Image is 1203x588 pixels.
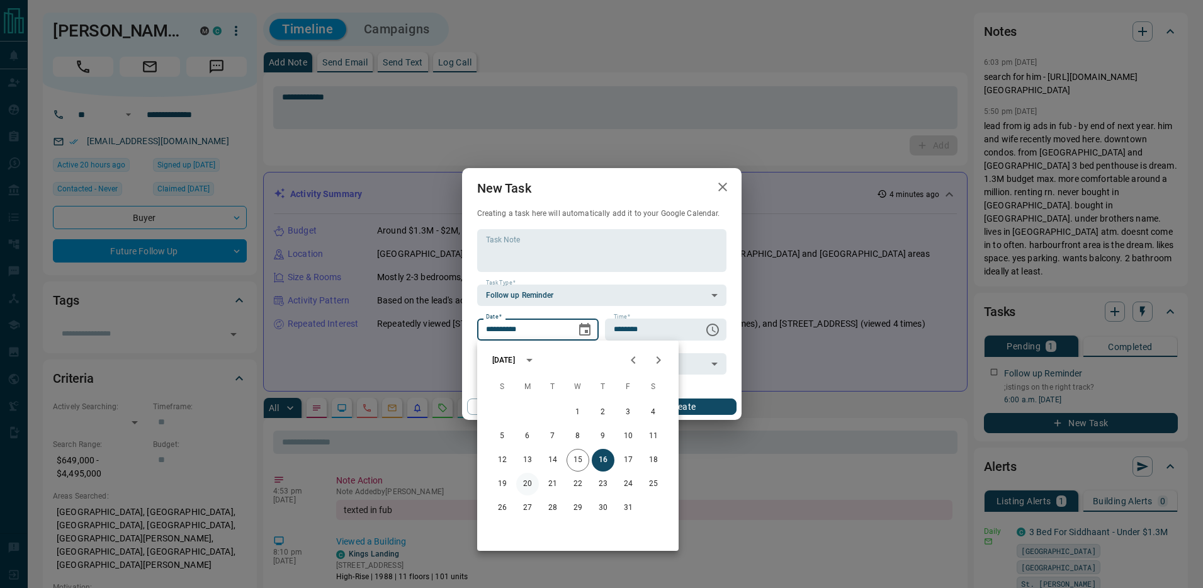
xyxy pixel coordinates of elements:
[642,473,665,495] button: 25
[567,473,589,495] button: 22
[519,349,540,371] button: calendar view is open, switch to year view
[592,449,614,472] button: 16
[617,401,640,424] button: 3
[592,497,614,519] button: 30
[646,348,671,373] button: Next month
[567,375,589,400] span: Wednesday
[462,168,546,208] h2: New Task
[491,375,514,400] span: Sunday
[491,449,514,472] button: 12
[492,354,515,366] div: [DATE]
[541,425,564,448] button: 7
[541,497,564,519] button: 28
[567,425,589,448] button: 8
[491,473,514,495] button: 19
[516,449,539,472] button: 13
[541,473,564,495] button: 21
[516,473,539,495] button: 20
[642,425,665,448] button: 11
[642,375,665,400] span: Saturday
[541,375,564,400] span: Tuesday
[617,497,640,519] button: 31
[592,401,614,424] button: 2
[617,473,640,495] button: 24
[516,425,539,448] button: 6
[567,497,589,519] button: 29
[477,285,726,306] div: Follow up Reminder
[567,449,589,472] button: 15
[516,375,539,400] span: Monday
[592,425,614,448] button: 9
[486,279,516,287] label: Task Type
[628,399,736,415] button: Create
[516,497,539,519] button: 27
[642,401,665,424] button: 4
[491,497,514,519] button: 26
[592,375,614,400] span: Thursday
[541,449,564,472] button: 14
[642,449,665,472] button: 18
[572,317,597,342] button: Choose date, selected date is Oct 16, 2025
[617,425,640,448] button: 10
[467,399,575,415] button: Cancel
[567,401,589,424] button: 1
[592,473,614,495] button: 23
[477,208,726,219] p: Creating a task here will automatically add it to your Google Calendar.
[617,449,640,472] button: 17
[700,317,725,342] button: Choose time, selected time is 6:00 AM
[614,313,630,321] label: Time
[491,425,514,448] button: 5
[617,375,640,400] span: Friday
[486,313,502,321] label: Date
[621,348,646,373] button: Previous month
